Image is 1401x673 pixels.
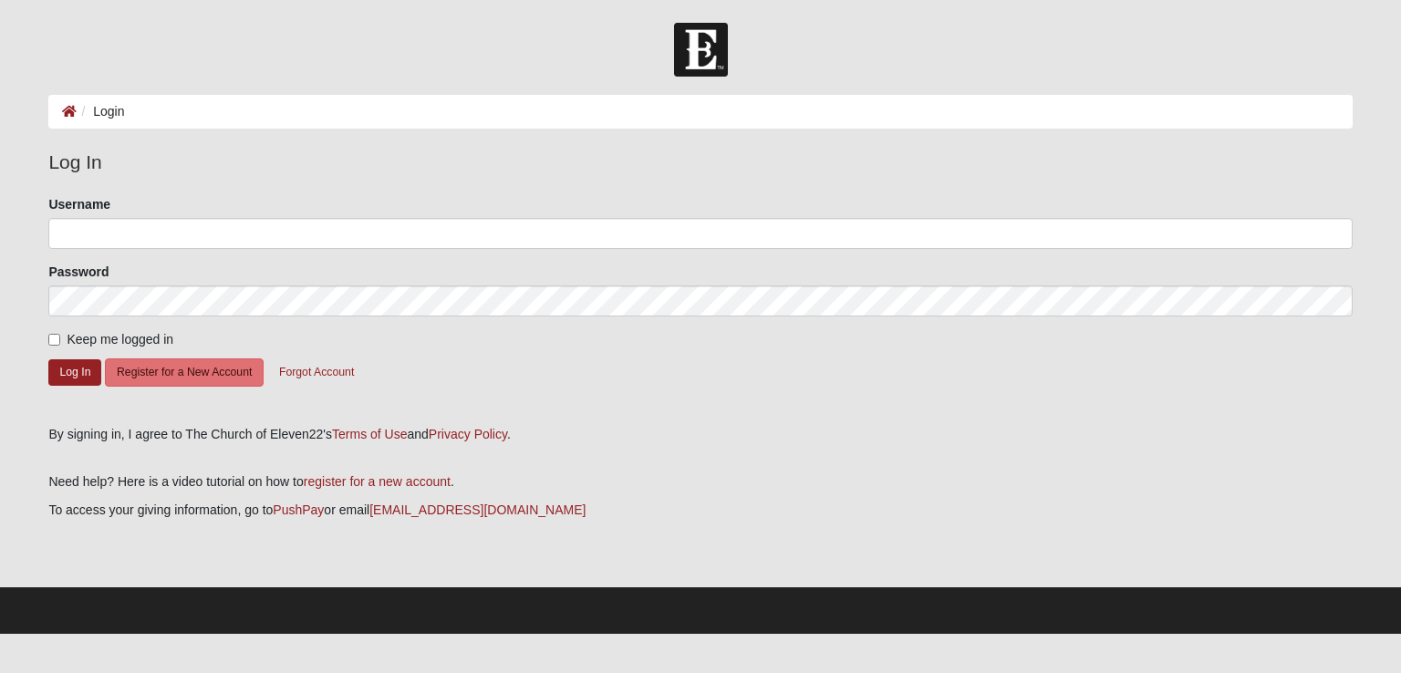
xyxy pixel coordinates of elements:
button: Forgot Account [267,358,366,387]
a: Terms of Use [332,427,407,441]
input: Keep me logged in [48,334,60,346]
label: Password [48,263,109,281]
div: By signing in, I agree to The Church of Eleven22's and . [48,425,1352,444]
p: Need help? Here is a video tutorial on how to . [48,472,1352,492]
legend: Log In [48,148,1352,177]
a: Privacy Policy [429,427,507,441]
button: Log In [48,359,101,386]
li: Login [77,102,124,121]
span: Keep me logged in [67,332,173,347]
button: Register for a New Account [105,358,264,387]
label: Username [48,195,110,213]
a: PushPay [273,502,324,517]
a: register for a new account [304,474,451,489]
img: Church of Eleven22 Logo [674,23,728,77]
a: [EMAIL_ADDRESS][DOMAIN_NAME] [369,502,586,517]
p: To access your giving information, go to or email [48,501,1352,520]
